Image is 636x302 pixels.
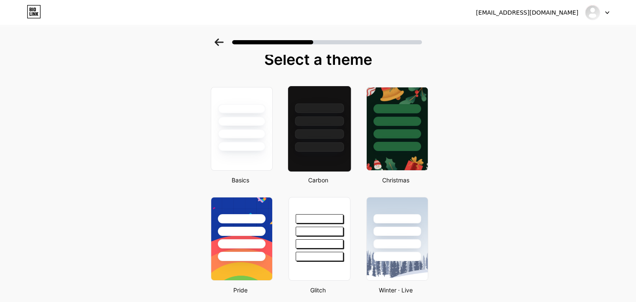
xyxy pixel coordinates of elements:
[208,176,273,184] div: Basics
[207,51,429,68] div: Select a theme
[585,5,600,20] img: Pépin GOUDOU
[286,176,350,184] div: Carbon
[364,286,428,294] div: Winter · Live
[476,8,578,17] div: [EMAIL_ADDRESS][DOMAIN_NAME]
[364,176,428,184] div: Christmas
[208,286,273,294] div: Pride
[286,286,350,294] div: Glitch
